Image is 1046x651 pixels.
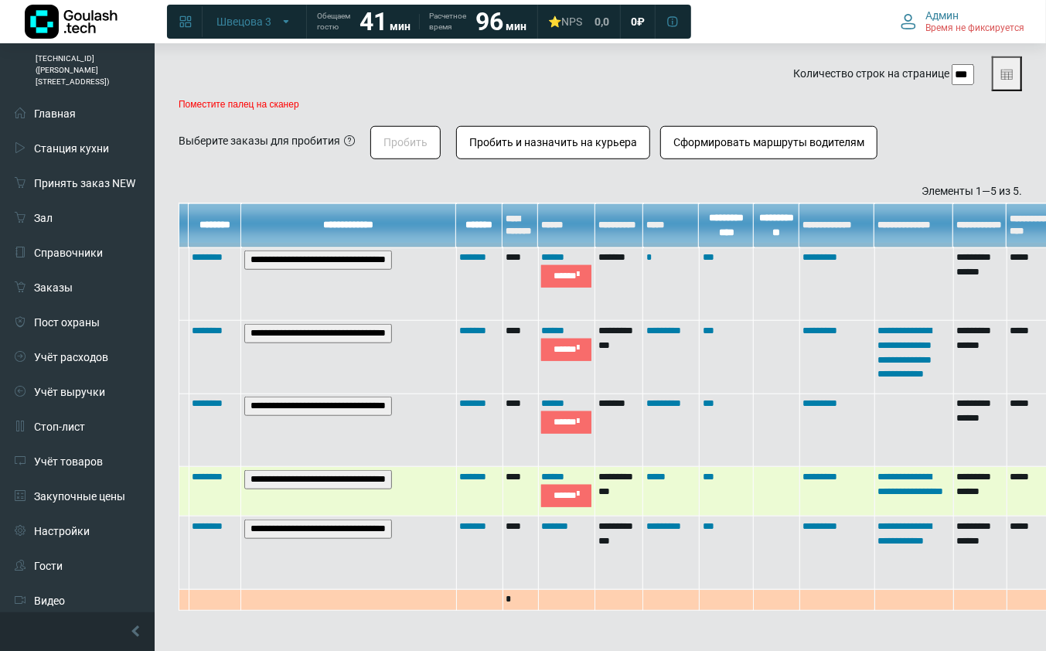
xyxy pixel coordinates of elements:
span: ₽ [637,15,645,29]
span: мин [506,20,526,32]
a: 0 ₽ [622,8,654,36]
div: Выберите заказы для пробития [179,133,340,149]
div: ⭐ [548,15,582,29]
p: Поместите палец на сканер [179,99,1022,110]
button: Пробить и назначить на курьера [456,126,650,159]
strong: 41 [359,7,387,36]
strong: 96 [475,7,503,36]
button: Швецова 3 [207,9,302,34]
button: Админ Время не фиксируется [891,5,1034,38]
span: 0 [631,15,637,29]
a: Обещаем гостю 41 мин Расчетное время 96 мин [308,8,536,36]
span: NPS [561,15,582,28]
span: Обещаем гостю [317,11,350,32]
span: Админ [925,9,959,22]
span: Швецова 3 [216,15,271,29]
span: 0,0 [595,15,609,29]
img: Логотип компании Goulash.tech [25,5,118,39]
span: Время не фиксируется [925,22,1024,35]
div: Элементы 1—5 из 5. [179,183,1022,199]
button: Пробить [370,126,441,159]
button: Сформировать маршруты водителям [660,126,877,159]
span: Расчетное время [429,11,466,32]
span: мин [390,20,411,32]
label: Количество строк на странице [793,66,949,82]
a: ⭐NPS 0,0 [539,8,618,36]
